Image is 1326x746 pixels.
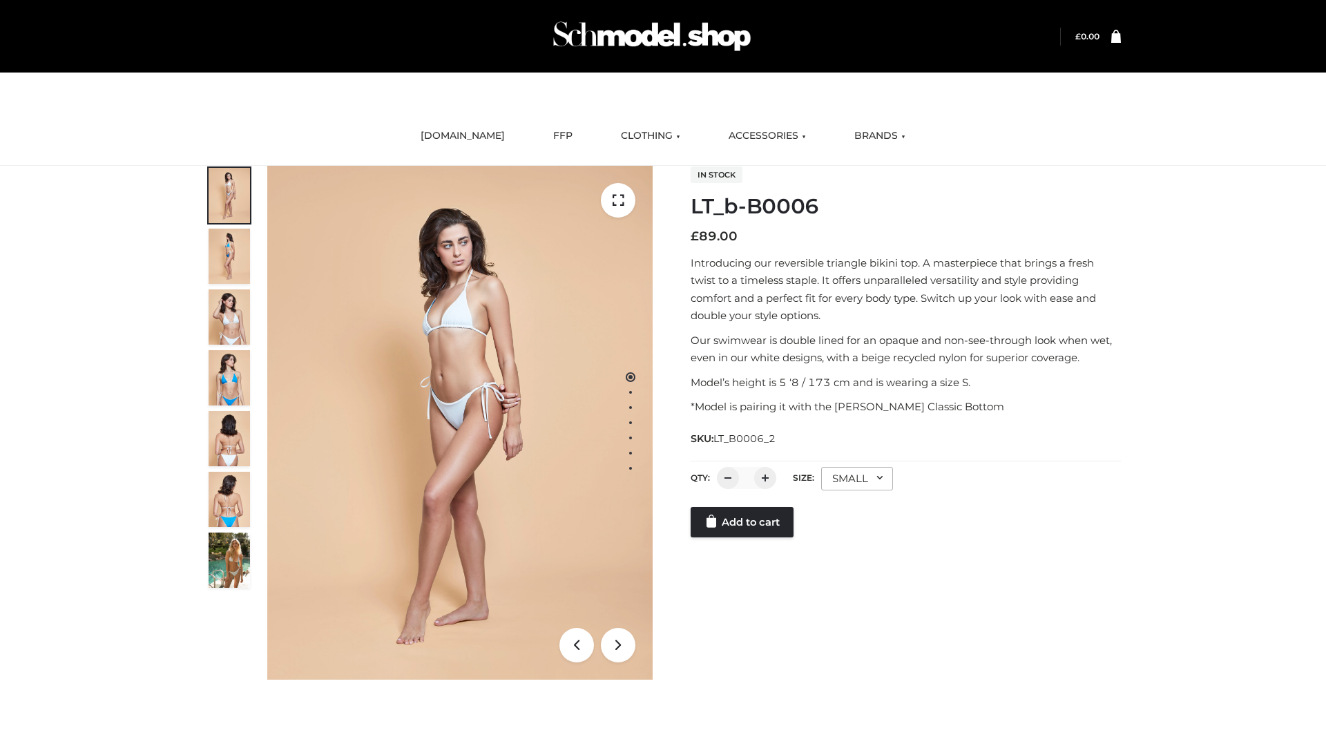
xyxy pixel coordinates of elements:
[209,350,250,405] img: ArielClassicBikiniTop_CloudNine_AzureSky_OW114ECO_4-scaled.jpg
[209,533,250,588] img: Arieltop_CloudNine_AzureSky2.jpg
[691,430,777,447] span: SKU:
[209,229,250,284] img: ArielClassicBikiniTop_CloudNine_AzureSky_OW114ECO_2-scaled.jpg
[267,166,653,680] img: LT_b-B0006
[209,411,250,466] img: ArielClassicBikiniTop_CloudNine_AzureSky_OW114ECO_7-scaled.jpg
[691,229,738,244] bdi: 89.00
[691,374,1121,392] p: Model’s height is 5 ‘8 / 173 cm and is wearing a size S.
[611,121,691,151] a: CLOTHING
[209,472,250,527] img: ArielClassicBikiniTop_CloudNine_AzureSky_OW114ECO_8-scaled.jpg
[1075,31,1099,41] a: £0.00
[691,472,710,483] label: QTY:
[793,472,814,483] label: Size:
[718,121,816,151] a: ACCESSORIES
[209,168,250,223] img: ArielClassicBikiniTop_CloudNine_AzureSky_OW114ECO_1-scaled.jpg
[691,507,794,537] a: Add to cart
[691,332,1121,367] p: Our swimwear is double lined for an opaque and non-see-through look when wet, even in our white d...
[844,121,916,151] a: BRANDS
[548,9,756,64] img: Schmodel Admin 964
[209,289,250,345] img: ArielClassicBikiniTop_CloudNine_AzureSky_OW114ECO_3-scaled.jpg
[691,398,1121,416] p: *Model is pairing it with the [PERSON_NAME] Classic Bottom
[713,432,776,445] span: LT_B0006_2
[410,121,515,151] a: [DOMAIN_NAME]
[691,166,742,183] span: In stock
[543,121,583,151] a: FFP
[821,467,893,490] div: SMALL
[691,229,699,244] span: £
[1075,31,1081,41] span: £
[1075,31,1099,41] bdi: 0.00
[691,254,1121,325] p: Introducing our reversible triangle bikini top. A masterpiece that brings a fresh twist to a time...
[691,194,1121,219] h1: LT_b-B0006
